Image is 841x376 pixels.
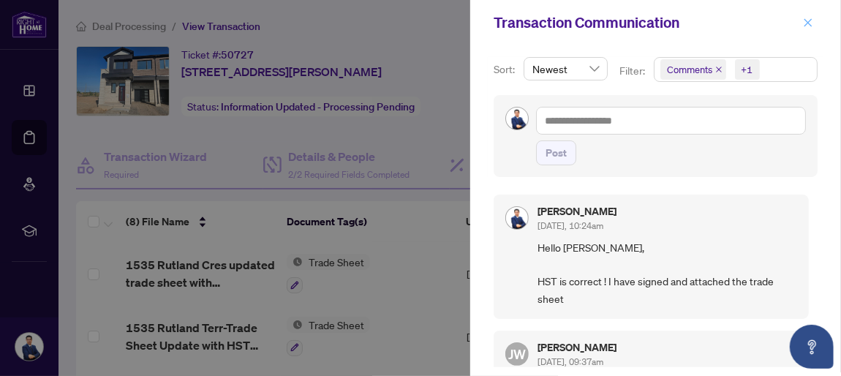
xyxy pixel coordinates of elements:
h5: [PERSON_NAME] [538,342,616,353]
span: JW [508,344,526,364]
span: close [803,18,813,28]
img: Profile Icon [506,207,528,229]
div: +1 [742,62,753,77]
span: Comments [667,62,712,77]
span: [DATE], 10:24am [538,220,603,231]
button: Open asap [790,325,834,369]
button: Post [536,140,576,165]
span: Comments [660,59,726,80]
span: close [715,66,723,73]
span: Newest [532,58,599,80]
p: Sort: [494,61,518,78]
span: Hello [PERSON_NAME], HST is correct ! I have signed and attached the trade sheet [538,239,797,308]
img: Profile Icon [506,108,528,129]
p: Filter: [619,63,647,79]
span: [DATE], 09:37am [538,356,603,367]
h5: [PERSON_NAME] [538,206,616,217]
div: Transaction Communication [494,12,799,34]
